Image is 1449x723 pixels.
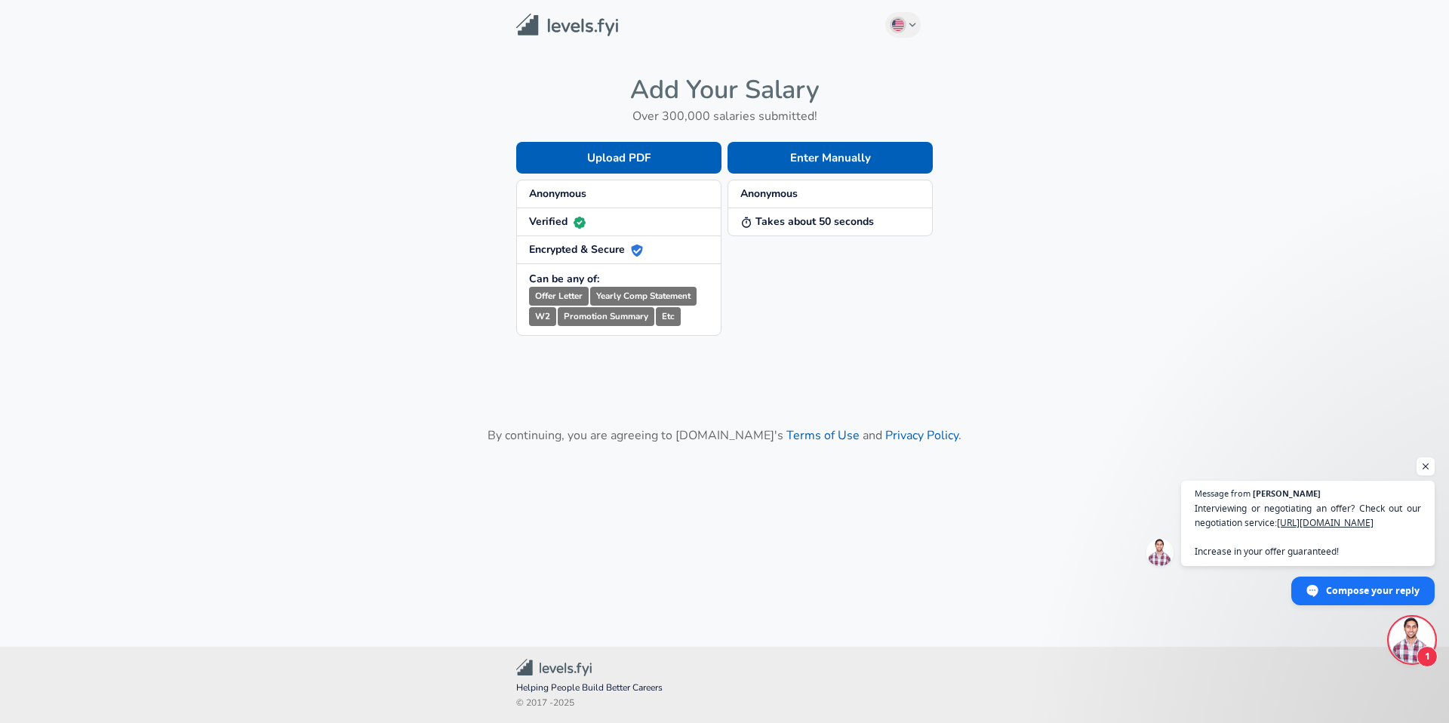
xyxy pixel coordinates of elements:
[529,272,599,286] strong: Can be any of:
[740,214,874,229] strong: Takes about 50 seconds
[1326,577,1420,604] span: Compose your reply
[516,14,618,37] img: Levels.fyi
[529,287,589,306] small: Offer Letter
[1417,646,1438,667] span: 1
[529,307,556,326] small: W2
[740,186,798,201] strong: Anonymous
[885,12,921,38] button: English (US)
[529,186,586,201] strong: Anonymous
[1253,489,1321,497] span: [PERSON_NAME]
[516,106,933,127] h6: Over 300,000 salaries submitted!
[516,696,933,711] span: © 2017 - 2025
[656,307,681,326] small: Etc
[516,681,933,696] span: Helping People Build Better Careers
[786,427,860,444] a: Terms of Use
[1195,489,1251,497] span: Message from
[558,307,654,326] small: Promotion Summary
[1389,617,1435,663] div: Open chat
[516,74,933,106] h4: Add Your Salary
[529,214,586,229] strong: Verified
[529,242,643,257] strong: Encrypted & Secure
[516,142,721,174] button: Upload PDF
[516,659,592,676] img: Levels.fyi Community
[1195,501,1421,558] span: Interviewing or negotiating an offer? Check out our negotiation service: Increase in your offer g...
[892,19,904,31] img: English (US)
[590,287,697,306] small: Yearly Comp Statement
[728,142,933,174] button: Enter Manually
[885,427,958,444] a: Privacy Policy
